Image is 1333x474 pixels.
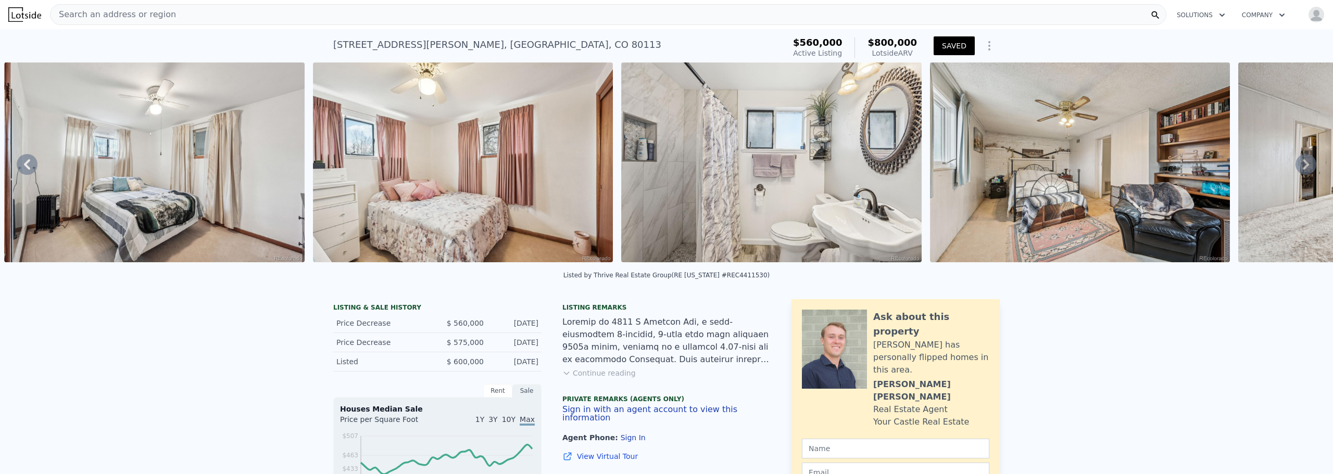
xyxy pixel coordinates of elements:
[562,405,771,422] button: Sign in with an agent account to view this information
[336,318,429,328] div: Price Decrease
[336,337,429,348] div: Price Decrease
[979,35,1000,56] button: Show Options
[483,384,512,398] div: Rent
[562,368,636,378] button: Continue reading
[873,403,948,416] div: Real Estate Agent
[793,37,842,48] span: $560,000
[8,7,41,22] img: Lotside
[621,62,921,262] img: Sale: 135261237 Parcel: 6023775
[492,337,538,348] div: [DATE]
[502,415,515,424] span: 10Y
[492,356,538,367] div: [DATE]
[563,272,770,279] div: Listed by Thrive Real Estate Group (RE [US_STATE] #REC4411530)
[873,378,989,403] div: [PERSON_NAME] [PERSON_NAME]
[873,339,989,376] div: [PERSON_NAME] has personally flipped homes in this area.
[313,62,613,262] img: Sale: 135261237 Parcel: 6023775
[447,357,484,366] span: $ 600,000
[512,384,542,398] div: Sale
[1168,6,1234,24] button: Solutions
[342,432,358,440] tspan: $507
[802,439,989,458] input: Name
[562,316,771,366] div: Loremip do 4811 S Ametcon Adi, e sedd-eiusmodtem 8-incidid, 9-utla etdo magn aliquaen 9505a minim...
[520,415,535,426] span: Max
[1308,6,1325,23] img: avatar
[342,452,358,459] tspan: $463
[562,433,621,442] span: Agent Phone:
[621,433,646,442] button: Sign In
[340,414,437,431] div: Price per Square Foot
[934,36,975,55] button: SAVED
[873,310,989,339] div: Ask about this property
[4,62,304,262] img: Sale: 135261237 Parcel: 6023775
[333,37,661,52] div: [STREET_ADDRESS][PERSON_NAME] , [GEOGRAPHIC_DATA] , CO 80113
[340,404,535,414] div: Houses Median Sale
[333,303,542,314] div: LISTING & SALE HISTORY
[475,415,484,424] span: 1Y
[873,416,969,428] div: Your Castle Real Estate
[867,37,917,48] span: $800,000
[342,465,358,472] tspan: $433
[492,318,538,328] div: [DATE]
[447,338,484,347] span: $ 575,000
[51,8,176,21] span: Search an address or region
[867,48,917,58] div: Lotside ARV
[793,49,842,57] span: Active Listing
[562,395,771,405] div: Private Remarks (Agents Only)
[447,319,484,327] span: $ 560,000
[336,356,429,367] div: Listed
[562,303,771,312] div: Listing remarks
[488,415,497,424] span: 3Y
[930,62,1230,262] img: Sale: 135261237 Parcel: 6023775
[1234,6,1293,24] button: Company
[562,451,771,462] a: View Virtual Tour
